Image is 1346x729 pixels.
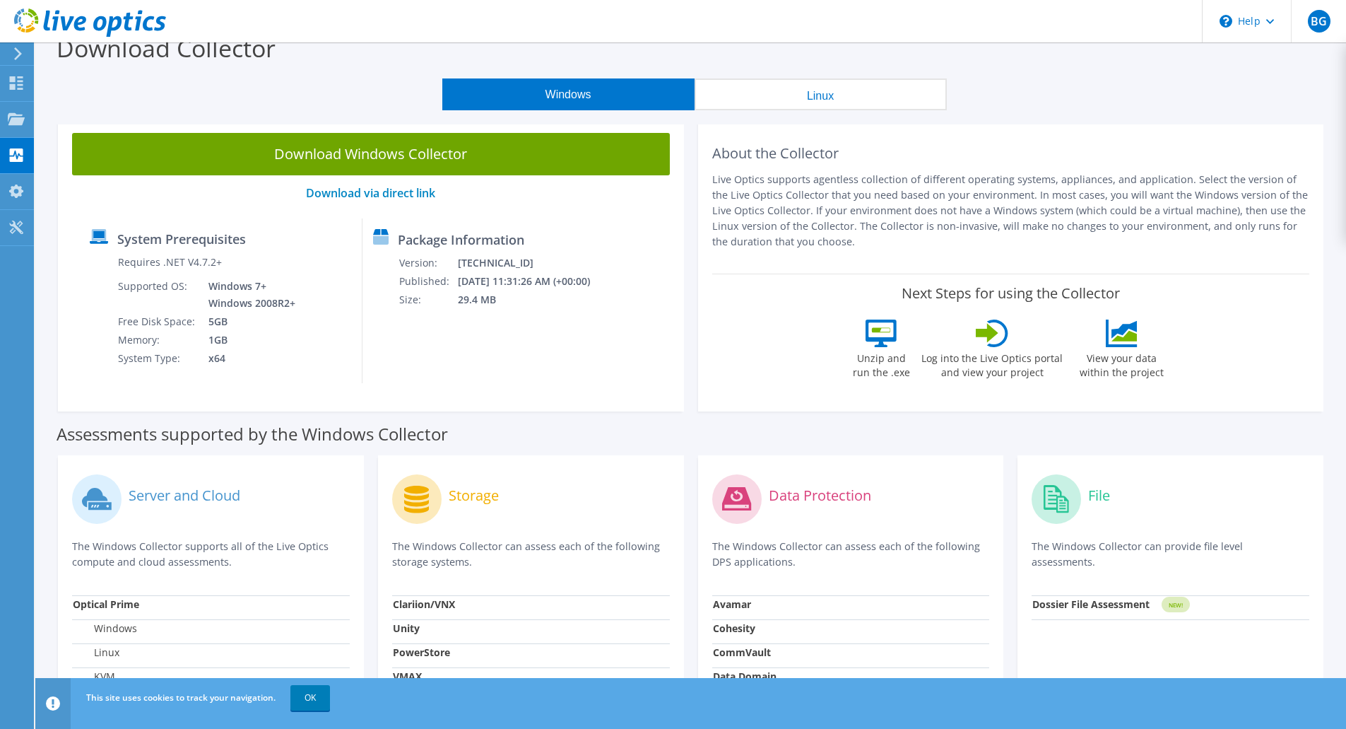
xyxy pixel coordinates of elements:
[392,539,670,570] p: The Windows Collector can assess each of the following storage systems.
[73,670,115,684] label: KVM
[769,489,871,503] label: Data Protection
[713,622,755,635] strong: Cohesity
[117,331,198,349] td: Memory:
[457,291,609,309] td: 29.4 MB
[1032,539,1309,570] p: The Windows Collector can provide file level assessments.
[393,622,420,635] strong: Unity
[1169,601,1183,609] tspan: NEW!
[198,277,298,313] td: Windows 7+ Windows 2008R2+
[449,489,499,503] label: Storage
[1070,347,1172,380] label: View your data within the project
[398,233,524,247] label: Package Information
[393,597,455,611] strong: Clariion/VNX
[306,185,435,201] a: Download via direct link
[399,291,457,309] td: Size:
[713,597,751,611] strong: Avamar
[117,349,198,368] td: System Type:
[117,313,198,331] td: Free Disk Space:
[1032,597,1150,611] strong: Dossier File Assessment
[713,646,771,659] strong: CommVault
[712,172,1310,250] p: Live Optics supports agentless collection of different operating systems, appliances, and applica...
[393,646,450,659] strong: PowerStore
[73,646,119,660] label: Linux
[118,255,222,269] label: Requires .NET V4.7.2+
[399,272,457,291] td: Published:
[198,313,298,331] td: 5GB
[902,285,1120,302] label: Next Steps for using the Collector
[457,272,609,291] td: [DATE] 11:31:26 AM (+00:00)
[117,277,198,313] td: Supported OS:
[72,133,670,175] a: Download Windows Collector
[712,145,1310,162] h2: About the Collector
[73,597,139,611] strong: Optical Prime
[73,622,137,636] label: Windows
[72,539,350,570] p: The Windows Collector supports all of the Live Optics compute and cloud assessments.
[399,254,457,272] td: Version:
[1088,489,1110,503] label: File
[695,78,947,110] button: Linux
[921,347,1063,380] label: Log into the Live Optics portal and view your project
[117,232,246,246] label: System Prerequisites
[129,489,240,503] label: Server and Cloud
[86,692,276,704] span: This site uses cookies to track your navigation.
[713,670,777,683] strong: Data Domain
[57,32,276,64] label: Download Collector
[1220,15,1232,28] svg: \n
[57,427,448,441] label: Assessments supported by the Windows Collector
[198,349,298,368] td: x64
[198,331,298,349] td: 1GB
[442,78,695,110] button: Windows
[712,539,990,570] p: The Windows Collector can assess each of the following DPS applications.
[1308,10,1330,33] span: BG
[457,254,609,272] td: [TECHNICAL_ID]
[290,685,330,711] a: OK
[393,670,422,683] strong: VMAX
[849,347,914,380] label: Unzip and run the .exe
